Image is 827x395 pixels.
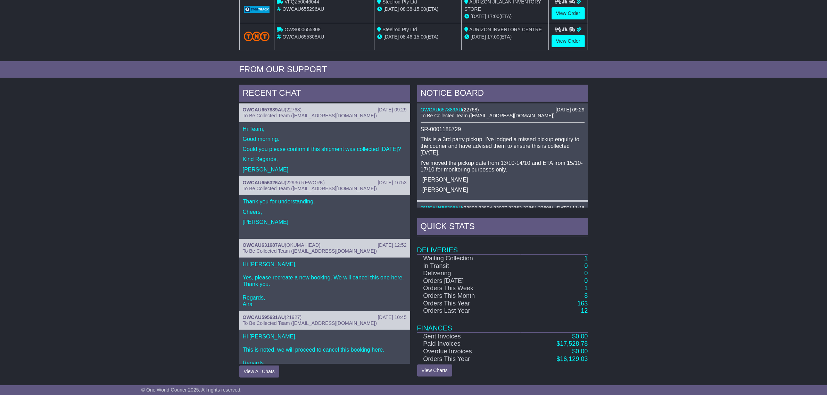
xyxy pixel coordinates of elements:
a: View Order [552,7,585,19]
a: 1 [584,255,588,262]
a: 8 [584,292,588,299]
a: 0 [584,270,588,277]
span: 08:38 [400,6,412,12]
div: Quick Stats [417,218,588,237]
td: In Transit [417,262,521,270]
p: Cheers, [243,209,407,215]
td: Paid Invoices [417,340,521,348]
div: ( ) [243,314,407,320]
span: 08:46 [400,34,412,40]
td: Overdue Invoices [417,348,521,355]
div: RECENT CHAT [239,85,410,103]
span: 0.00 [576,333,588,340]
span: To Be Collected Team ([EMAIL_ADDRESS][DOMAIN_NAME]) [243,248,377,254]
a: OWCAU656326AU [243,180,285,185]
p: Hi Team, [243,126,407,132]
span: 17:00 [487,34,499,40]
span: 21927 [287,314,300,320]
a: $17,528.78 [556,340,588,347]
td: Orders [DATE] [417,277,521,285]
p: [PERSON_NAME] [243,219,407,225]
div: [DATE] 10:45 [378,314,406,320]
p: Could you please confirm if this shipment was collected [DATE]? [243,146,407,152]
p: This is a 3rd party pickup. I've lodged a missed pickup enquiry to the courier and have advised t... [421,136,585,156]
a: OWCAU595631AU [243,314,285,320]
div: [DATE] 09:29 [555,107,584,113]
div: FROM OUR SUPPORT [239,65,588,75]
div: (ETA) [464,13,546,20]
div: - (ETA) [377,6,458,13]
span: 15:00 [414,34,426,40]
p: Hi [PERSON_NAME], This is noted, we will proceed to cancel this booking here. Regards, Aira [243,333,407,373]
p: -[PERSON_NAME] [421,186,585,193]
a: $16,129.03 [556,355,588,362]
div: NOTICE BOARD [417,85,588,103]
span: [DATE] [471,34,486,40]
button: View All Chats [239,365,279,378]
img: TNT_Domestic.png [244,32,270,41]
a: 0 [584,262,588,269]
a: View Order [552,35,585,47]
span: OWCAU655308AU [282,34,324,40]
p: SR-0001185729 [421,126,585,133]
td: Orders This Week [417,285,521,292]
td: Orders Last Year [417,307,521,315]
a: OWCAU655308AU [421,205,462,211]
div: ( ) [243,242,407,248]
p: Thank you for understanding. [243,198,407,205]
span: 22768 [464,107,477,112]
a: 1 [584,285,588,292]
span: [DATE] [383,6,399,12]
div: ( ) [421,107,585,113]
div: [DATE] 16:53 [378,180,406,186]
a: 0 [584,277,588,284]
span: 17:00 [487,14,499,19]
span: 22809 22804 22097 22752 22864 22606 [464,205,552,211]
span: [DATE] [471,14,486,19]
td: Finances [417,315,588,333]
div: (ETA) [464,33,546,41]
p: Good morning. [243,136,407,142]
span: 0.00 [576,348,588,355]
td: Waiting Collection [417,254,521,262]
td: Orders This Year [417,355,521,363]
div: ( ) [243,107,407,113]
div: [DATE] 12:52 [378,242,406,248]
span: 17,528.78 [560,340,588,347]
td: Deliveries [417,237,588,254]
div: - (ETA) [377,33,458,41]
td: Orders This Year [417,300,521,308]
a: 163 [577,300,588,307]
a: 12 [581,307,588,314]
a: $0.00 [572,348,588,355]
span: To Be Collected Team ([EMAIL_ADDRESS][DOMAIN_NAME]) [243,186,377,191]
a: OWCAU657889AU [421,107,462,112]
span: OWS000655308 [284,27,321,32]
span: Steelrod Pty Ltd [382,27,417,32]
div: [DATE] 11:46 [555,205,584,211]
div: ( ) [421,205,585,211]
p: [PERSON_NAME] [243,166,407,173]
span: [DATE] [383,34,399,40]
p: -[PERSON_NAME] [421,176,585,183]
span: OWCAU655296AU [282,6,324,12]
span: © One World Courier 2025. All rights reserved. [141,387,242,393]
div: ( ) [243,180,407,186]
span: AURIZON INVENTORY CENTRE [469,27,542,32]
span: 15:00 [414,6,426,12]
span: To Be Collected Team ([EMAIL_ADDRESS][DOMAIN_NAME]) [243,320,377,326]
a: View Charts [417,364,452,377]
td: Delivering [417,270,521,277]
span: OKUMA HEAD [287,242,319,248]
a: OWCAU657889AU [243,107,285,112]
td: Orders This Month [417,292,521,300]
span: To Be Collected Team ([EMAIL_ADDRESS][DOMAIN_NAME]) [421,113,555,118]
span: 22936 REWORK [287,180,323,185]
td: Sent Invoices [417,333,521,341]
img: GetCarrierServiceLogo [244,6,270,13]
div: [DATE] 09:29 [378,107,406,113]
p: Kind Regards, [243,156,407,162]
a: OWCAU631687AU [243,242,285,248]
p: I've moved the pickup date from 13/10-14/10 and ETA from 15/10-17/10 for monitoring purposes only. [421,160,585,173]
p: Hi [PERSON_NAME], Yes, please recreate a new booking. We will cancel this one here. Thank you. Re... [243,261,407,308]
